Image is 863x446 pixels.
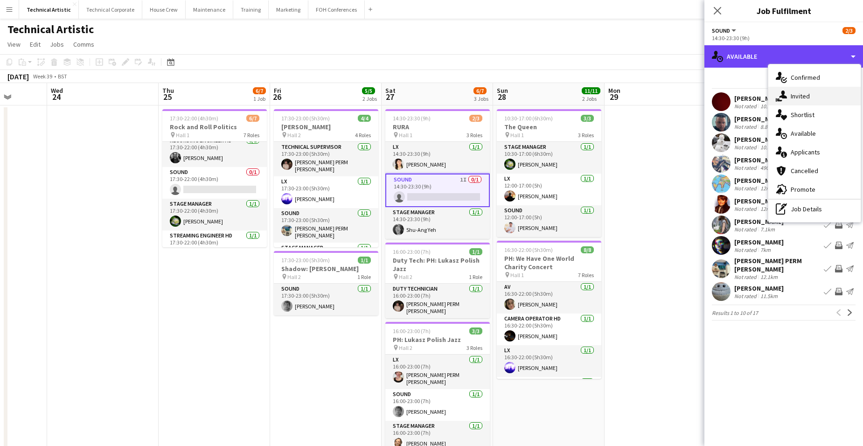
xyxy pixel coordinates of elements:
span: 4 Roles [355,132,371,139]
div: 490m [759,164,775,171]
span: 24 [49,91,63,102]
div: Not rated [734,103,759,110]
h3: The Queen [497,123,601,131]
span: 2/3 [469,115,482,122]
span: 27 [384,91,396,102]
app-job-card: 17:30-23:00 (5h30m)4/4[PERSON_NAME] Hall 24 RolesTechnical Supervisor1/117:30-23:00 (5h30m)[PERSO... [274,109,378,247]
app-card-role: Sound1/112:00-17:00 (5h)[PERSON_NAME] [497,205,601,237]
div: 14:30-23:30 (9h) [712,35,856,42]
h3: [PERSON_NAME] [274,123,378,131]
div: 11.5km [759,293,779,300]
span: View [7,40,21,49]
div: 16:00-23:00 (7h)1/1Duty Tech: PH: Lukasz Polish Jazz Hall 21 RoleDuty Technician1/116:00-23:00 (7... [385,243,490,318]
span: Hall 1 [510,132,524,139]
div: [PERSON_NAME] [734,197,784,205]
span: 8/8 [581,246,594,253]
button: Training [233,0,269,19]
span: Sat [385,86,396,95]
button: Technical Artistic [19,0,79,19]
div: 2 Jobs [362,95,377,102]
span: Thu [162,86,174,95]
span: Jobs [50,40,64,49]
span: Hall 2 [399,344,412,351]
div: Not rated [734,246,759,253]
app-card-role: LX1/114:30-23:30 (9h)[PERSON_NAME] [385,142,490,174]
div: [PERSON_NAME] [734,135,784,144]
h3: Rock and Roll Politics [162,123,267,131]
span: 1/1 [469,248,482,255]
app-card-role: Sound0/117:30-22:00 (4h30m) [162,167,267,199]
div: 12.1km [759,273,779,280]
span: Comms [73,40,94,49]
span: Wed [51,86,63,95]
span: 4/4 [358,115,371,122]
span: 1 Role [469,273,482,280]
div: [PERSON_NAME] [734,94,784,103]
span: 16:00-23:00 (7h) [393,328,431,334]
app-card-role: LX1/116:30-22:00 (5h30m)[PERSON_NAME] [497,345,601,377]
app-card-role: LX1/117:30-23:00 (5h30m)[PERSON_NAME] [274,176,378,208]
div: 10.4km [759,144,779,151]
span: Hall 2 [399,273,412,280]
button: Sound [712,27,738,34]
span: 1 Role [357,273,371,280]
app-card-role: Recording Engineer HD1/1 [497,377,601,409]
app-job-card: 17:30-23:00 (5h30m)1/1Shadow: [PERSON_NAME] Hall 21 RoleSound1/117:30-23:00 (5h30m)[PERSON_NAME] [274,251,378,315]
span: Hall 1 [176,132,189,139]
span: 7 Roles [244,132,259,139]
span: Week 39 [31,73,54,80]
h3: RURA [385,123,490,131]
span: Confirmed [791,73,820,82]
h3: Job Fulfilment [704,5,863,17]
span: 10:30-17:00 (6h30m) [504,115,553,122]
span: Promote [791,185,815,194]
app-card-role: LX1/112:00-17:00 (5h)[PERSON_NAME] [497,174,601,205]
div: 10.7km [759,103,779,110]
span: Hall 1 [399,132,412,139]
span: 14:30-23:30 (9h) [393,115,431,122]
app-card-role: Stage Manager1/117:30-22:00 (4h30m)[PERSON_NAME] [162,199,267,230]
span: 3 Roles [466,132,482,139]
app-card-role: Sound1/117:30-23:00 (5h30m)[PERSON_NAME] PERM [PERSON_NAME] [274,208,378,243]
span: Sun [497,86,508,95]
span: 1/1 [358,257,371,264]
span: 17:30-22:00 (4h30m) [170,115,218,122]
span: Available [791,129,816,138]
div: 2 Jobs [582,95,600,102]
div: [PERSON_NAME] [734,238,784,246]
app-card-role: LX1/116:00-23:00 (7h)[PERSON_NAME] PERM [PERSON_NAME] [385,355,490,389]
h3: Shadow: [PERSON_NAME] [274,265,378,273]
button: FOH Conferences [308,0,365,19]
span: 28 [495,91,508,102]
span: 3/3 [581,115,594,122]
div: [DATE] [7,72,29,81]
div: Not rated [734,185,759,192]
span: 26 [272,91,281,102]
button: Maintenance [186,0,233,19]
button: Marketing [269,0,308,19]
div: Available [704,45,863,68]
div: Not rated [734,226,759,233]
div: 8.8km [759,123,777,130]
span: 3 Roles [466,344,482,351]
app-job-card: 14:30-23:30 (9h)2/3RURA Hall 13 RolesLX1/114:30-23:30 (9h)[PERSON_NAME]Sound1I0/114:30-23:30 (9h)... [385,109,490,239]
div: 12m [759,205,773,212]
div: Not rated [734,164,759,171]
div: 12m [759,185,773,192]
app-job-card: 17:30-22:00 (4h30m)6/7Rock and Roll Politics Hall 17 RolesLX1/117:30-22:00 (4h30m)[PERSON_NAME]Re... [162,109,267,247]
span: 17:30-23:00 (5h30m) [281,115,330,122]
span: Hall 2 [287,132,301,139]
h1: Technical Artistic [7,22,94,36]
div: Not rated [734,205,759,212]
span: 5/5 [362,87,375,94]
span: Mon [608,86,620,95]
app-job-card: 16:30-22:00 (5h30m)8/8PH: We Have One World Charity Concert Hall 17 RolesAV1/116:30-22:00 (5h30m)... [497,241,601,379]
app-card-role: Sound1/116:00-23:00 (7h)[PERSON_NAME] [385,389,490,421]
span: Hall 1 [510,272,524,279]
div: [PERSON_NAME] [734,115,784,123]
span: Shortlist [791,111,814,119]
h3: PH: We Have One World Charity Concert [497,254,601,271]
